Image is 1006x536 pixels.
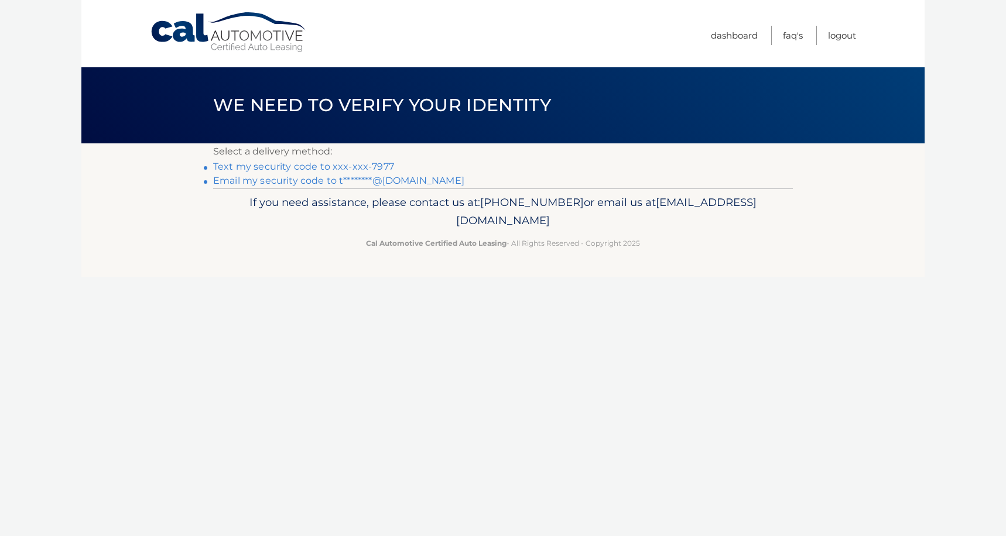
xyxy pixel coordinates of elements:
[213,175,464,186] a: Email my security code to t********@[DOMAIN_NAME]
[828,26,856,45] a: Logout
[213,161,394,172] a: Text my security code to xxx-xxx-7977
[213,94,551,116] span: We need to verify your identity
[221,237,785,249] p: - All Rights Reserved - Copyright 2025
[711,26,758,45] a: Dashboard
[213,143,793,160] p: Select a delivery method:
[480,195,584,209] span: [PHONE_NUMBER]
[150,12,308,53] a: Cal Automotive
[366,239,507,248] strong: Cal Automotive Certified Auto Leasing
[783,26,803,45] a: FAQ's
[221,193,785,231] p: If you need assistance, please contact us at: or email us at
